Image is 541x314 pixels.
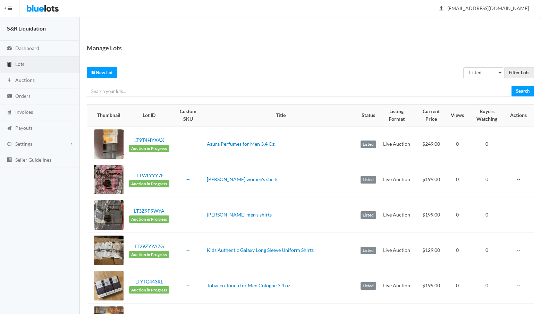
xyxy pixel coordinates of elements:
[467,268,507,304] td: 0
[379,197,414,233] td: Live Auction
[87,105,126,126] th: Thumbnail
[204,105,358,126] th: Title
[15,93,31,99] span: Orders
[414,126,448,162] td: $249.00
[129,251,169,258] span: Auction in Progress
[414,197,448,233] td: $199.00
[379,126,414,162] td: Live Auction
[186,282,190,288] a: --
[414,105,448,126] th: Current Price
[507,162,534,197] td: --
[135,279,163,285] a: LTYTG443RL
[134,208,164,214] a: LT3Z9P9WYA
[15,157,51,163] span: Seller Guidelines
[448,162,467,197] td: 0
[6,141,13,148] ion-icon: cog
[467,197,507,233] td: 0
[507,105,534,126] th: Actions
[15,125,33,131] span: Payouts
[129,180,169,188] span: Auction in Progress
[135,243,164,249] a: LT29ZYYA7G
[448,126,467,162] td: 0
[361,282,376,290] label: Listed
[6,93,13,100] ion-icon: cash
[448,233,467,268] td: 0
[7,25,46,32] strong: S&R Liquidation
[134,137,164,143] a: LT9T4HYXAX
[15,109,33,115] span: Invoices
[448,268,467,304] td: 0
[467,105,507,126] th: Buyers Watching
[6,125,13,132] ion-icon: paper plane
[361,176,376,184] label: Listed
[440,5,529,11] span: [EMAIL_ADDRESS][DOMAIN_NAME]
[414,162,448,197] td: $199.00
[6,77,13,84] ion-icon: flash
[87,43,122,53] h1: Manage Lots
[129,145,169,152] span: Auction in Progress
[504,67,534,78] input: Filter Lots
[15,45,39,51] span: Dashboard
[512,86,534,96] input: Search
[361,211,376,219] label: Listed
[186,212,190,218] a: --
[438,6,445,12] ion-icon: person
[134,172,164,178] a: LTTWLYYY7F
[6,45,13,52] ion-icon: speedometer
[414,233,448,268] td: $129.00
[186,141,190,147] a: --
[507,268,534,304] td: --
[507,126,534,162] td: --
[379,162,414,197] td: Live Auction
[507,233,534,268] td: --
[186,247,190,253] a: --
[448,105,467,126] th: Views
[129,215,169,223] span: Auction in Progress
[6,109,13,116] ion-icon: calculator
[6,61,13,68] ion-icon: clipboard
[507,197,534,233] td: --
[379,233,414,268] td: Live Auction
[467,233,507,268] td: 0
[15,141,32,147] span: Settings
[207,282,290,288] a: Tobacco Touch for Men Cologne 3.4 oz
[467,126,507,162] td: 0
[358,105,379,126] th: Status
[172,105,204,126] th: Custom SKU
[379,105,414,126] th: Listing Format
[207,212,272,218] a: [PERSON_NAME] men's shirts
[414,268,448,304] td: $199.00
[15,77,35,83] span: Auctions
[448,197,467,233] td: 0
[186,176,190,182] a: --
[379,268,414,304] td: Live Auction
[87,86,512,96] input: Search your lots...
[129,286,169,294] span: Auction in Progress
[207,247,314,253] a: Kids Authentic Galaxy Long Sleeve Uniform Shirts
[91,70,96,74] ion-icon: create
[361,247,376,254] label: Listed
[126,105,172,126] th: Lot ID
[467,162,507,197] td: 0
[207,141,274,147] a: Azura Perfumes for Men 3.4 Oz
[15,61,24,67] span: Lots
[87,67,117,78] a: createNew Lot
[361,141,376,148] label: Listed
[207,176,278,182] a: [PERSON_NAME] women's shirts
[6,157,13,163] ion-icon: list box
